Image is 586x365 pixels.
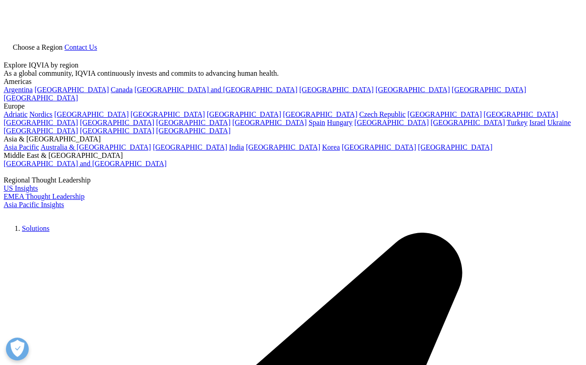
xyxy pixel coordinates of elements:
[507,119,528,126] a: Turkey
[354,119,429,126] a: [GEOGRAPHIC_DATA]
[41,143,151,151] a: Australia & [GEOGRAPHIC_DATA]
[529,119,546,126] a: Israel
[4,143,39,151] a: Asia Pacific
[246,143,320,151] a: [GEOGRAPHIC_DATA]
[22,224,49,232] a: Solutions
[29,110,52,118] a: Nordics
[4,110,27,118] a: Adriatic
[4,102,582,110] div: Europe
[4,160,166,167] a: [GEOGRAPHIC_DATA] and [GEOGRAPHIC_DATA]
[342,143,416,151] a: [GEOGRAPHIC_DATA]
[6,338,29,360] button: Ouvrir le centre de préférences
[207,110,281,118] a: [GEOGRAPHIC_DATA]
[4,151,582,160] div: Middle East & [GEOGRAPHIC_DATA]
[4,86,33,94] a: Argentina
[407,110,482,118] a: [GEOGRAPHIC_DATA]
[452,86,526,94] a: [GEOGRAPHIC_DATA]
[430,119,505,126] a: [GEOGRAPHIC_DATA]
[283,110,358,118] a: [GEOGRAPHIC_DATA]
[4,78,582,86] div: Americas
[327,119,353,126] a: Hungary
[156,127,230,135] a: [GEOGRAPHIC_DATA]
[4,94,78,102] a: [GEOGRAPHIC_DATA]
[54,110,129,118] a: [GEOGRAPHIC_DATA]
[359,110,406,118] a: Czech Republic
[232,119,306,126] a: [GEOGRAPHIC_DATA]
[4,184,38,192] a: US Insights
[4,127,78,135] a: [GEOGRAPHIC_DATA]
[4,135,582,143] div: Asia & [GEOGRAPHIC_DATA]
[35,86,109,94] a: [GEOGRAPHIC_DATA]
[547,119,571,126] a: Ukraine
[4,119,78,126] a: [GEOGRAPHIC_DATA]
[375,86,450,94] a: [GEOGRAPHIC_DATA]
[322,143,340,151] a: Korea
[135,86,297,94] a: [GEOGRAPHIC_DATA] and [GEOGRAPHIC_DATA]
[309,119,325,126] a: Spain
[299,86,373,94] a: [GEOGRAPHIC_DATA]
[418,143,493,151] a: [GEOGRAPHIC_DATA]
[4,176,582,184] div: Regional Thought Leadership
[64,43,97,51] a: Contact Us
[156,119,230,126] a: [GEOGRAPHIC_DATA]
[111,86,133,94] a: Canada
[80,119,154,126] a: [GEOGRAPHIC_DATA]
[484,110,558,118] a: [GEOGRAPHIC_DATA]
[130,110,205,118] a: [GEOGRAPHIC_DATA]
[229,143,244,151] a: India
[13,43,62,51] span: Choose a Region
[4,61,582,69] div: Explore IQVIA by region
[4,201,64,209] a: Asia Pacific Insights
[4,193,84,200] a: EMEA Thought Leadership
[80,127,154,135] a: [GEOGRAPHIC_DATA]
[153,143,227,151] a: [GEOGRAPHIC_DATA]
[4,69,582,78] div: As a global community, IQVIA continuously invests and commits to advancing human health.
